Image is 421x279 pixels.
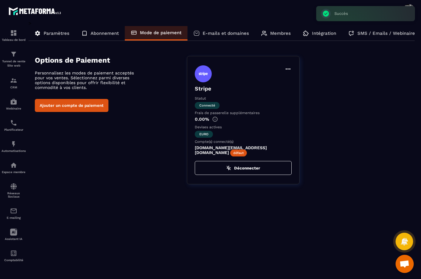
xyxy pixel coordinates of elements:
p: Statut [195,96,292,100]
p: [DOMAIN_NAME][EMAIL_ADDRESS][DOMAIN_NAME] [195,145,292,155]
p: Tableau de bord [2,38,26,41]
img: zap-off.84e09383.svg [226,166,231,170]
img: stripe.9bed737a.svg [195,65,212,82]
img: formation [10,77,17,84]
p: Membres [270,31,291,36]
p: Réseaux Sociaux [2,192,26,198]
p: Compte(s) connecté(s) [195,139,292,144]
a: formationformationCRM [2,72,26,94]
p: Tunnel de vente Site web [2,59,26,68]
p: Abonnement [91,31,119,36]
button: Ajouter un compte de paiement [35,99,108,112]
p: Assistant IA [2,237,26,241]
a: formationformationTableau de bord [2,25,26,46]
a: automationsautomationsEspace membre [2,157,26,178]
button: Déconnecter [195,161,292,175]
img: formation [10,29,17,37]
img: automations [10,98,17,105]
p: 0.00% [195,117,292,122]
img: email [10,207,17,215]
a: formationformationTunnel de vente Site web [2,46,26,72]
p: Webinaire [2,107,26,110]
img: info-gr.5499bf25.svg [212,117,218,122]
img: automations [10,162,17,169]
img: logo [8,5,63,17]
a: automationsautomationsWebinaire [2,94,26,115]
span: Connecté [195,102,220,109]
div: > [28,20,415,193]
p: CRM [2,86,26,89]
p: Intégration [312,31,336,36]
a: automationsautomationsAutomatisations [2,136,26,157]
img: formation [10,51,17,58]
img: social-network [10,183,17,190]
p: E-mails et domaines [203,31,249,36]
p: Paramètres [44,31,69,36]
a: social-networksocial-networkRéseaux Sociaux [2,178,26,203]
img: automations [10,140,17,148]
h4: Options de Paiement [35,56,187,64]
img: scheduler [10,119,17,126]
a: emailemailE-mailing [2,203,26,224]
p: E-mailing [2,216,26,219]
span: défaut [230,149,247,156]
a: schedulerschedulerPlanificateur [2,115,26,136]
p: Frais de passerelle supplémentaires [195,111,292,115]
p: SMS / Emails / Webinaires [357,31,417,36]
img: accountant [10,250,17,257]
a: accountantaccountantComptabilité [2,245,26,266]
a: Assistant IA [2,224,26,245]
div: Ouvrir le chat [396,255,414,273]
p: Automatisations [2,149,26,153]
p: Comptabilité [2,258,26,262]
p: Stripe [195,85,292,92]
p: Personnalisez les modes de paiement acceptés pour vos ventes. Sélectionnez parmi diverses options... [35,71,141,90]
p: Espace membre [2,170,26,174]
p: Mode de paiement [140,30,181,35]
p: Devises actives [195,125,292,129]
p: Planificateur [2,128,26,131]
span: euro [195,131,213,138]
